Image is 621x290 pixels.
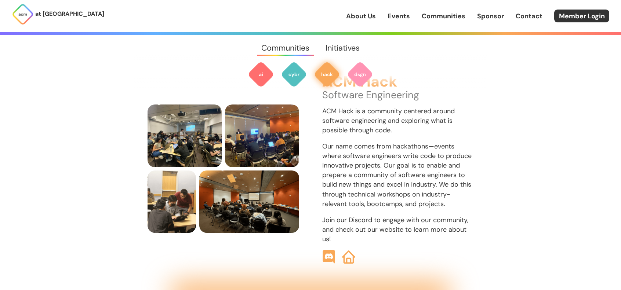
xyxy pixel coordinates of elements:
img: ACM AI [248,61,274,88]
img: ACM Cyber [281,61,307,88]
img: ACM Hack president Nikhil helps someone at a Hack Event [148,170,196,233]
img: members locking in at a Hack workshop [148,104,222,167]
a: Member Login [554,10,609,22]
a: Sponsor [477,11,504,21]
img: ACM Design [347,61,373,88]
a: Contact [516,11,542,21]
p: ACM Hack is a community centered around software engineering and exploring what is possible throu... [322,106,474,135]
img: ACM Logo [12,3,34,25]
a: Communities [254,35,317,61]
a: at [GEOGRAPHIC_DATA] [12,3,104,25]
a: Events [388,11,410,21]
p: Join our Discord to engage with our community, and check out our website to learn more about us! [322,215,474,244]
img: ACM Hack Website [342,250,355,264]
p: Software Engineering [322,90,474,100]
img: members watch presentation at a Hack Event [225,104,299,167]
img: ACM Hack Discord [322,250,336,264]
a: Initiatives [317,35,367,61]
img: members consider what their project responsibilities and technologies are at a Hack Event [199,170,299,233]
a: About Us [346,11,376,21]
img: ACM Hack [314,61,340,88]
p: Our name comes from hackathons—events where software engineers write code to produce innovative p... [322,142,474,209]
p: at [GEOGRAPHIC_DATA] [35,9,104,19]
a: Communities [422,11,465,21]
